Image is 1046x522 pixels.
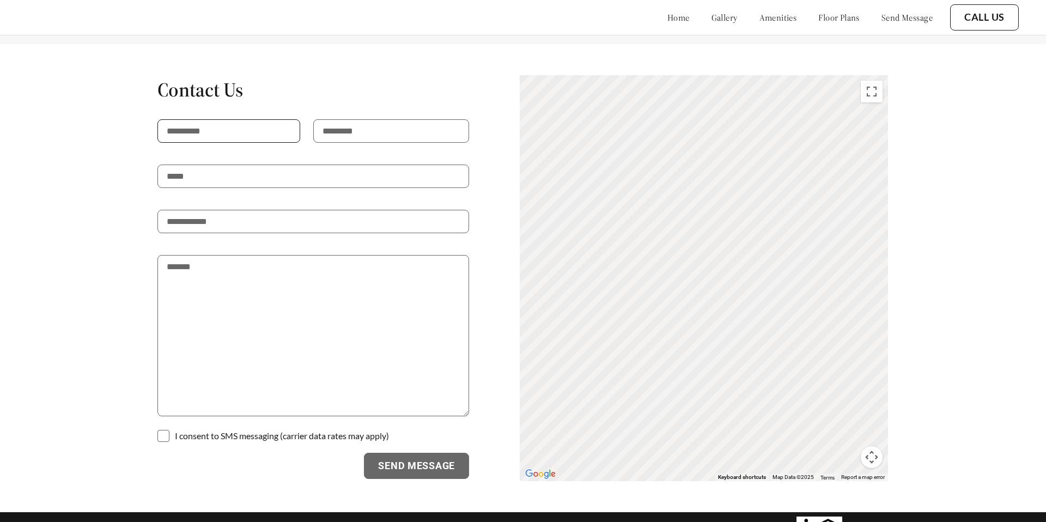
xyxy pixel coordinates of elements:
a: home [667,12,690,23]
button: Keyboard shortcuts [718,474,766,481]
a: send message [881,12,933,23]
a: Call Us [964,11,1005,23]
a: Open this area in Google Maps (opens a new window) [522,467,558,481]
button: Send Message [364,453,469,479]
h1: Contact Us [157,77,469,102]
button: Map camera controls [861,446,883,468]
img: Google [522,467,558,481]
button: Call Us [950,4,1019,31]
button: Toggle fullscreen view [861,81,883,102]
a: gallery [711,12,738,23]
a: Report a map error [841,474,885,480]
a: amenities [759,12,797,23]
a: floor plans [818,12,860,23]
span: Map Data ©2025 [773,474,814,480]
a: Terms (opens in new tab) [820,474,835,481]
